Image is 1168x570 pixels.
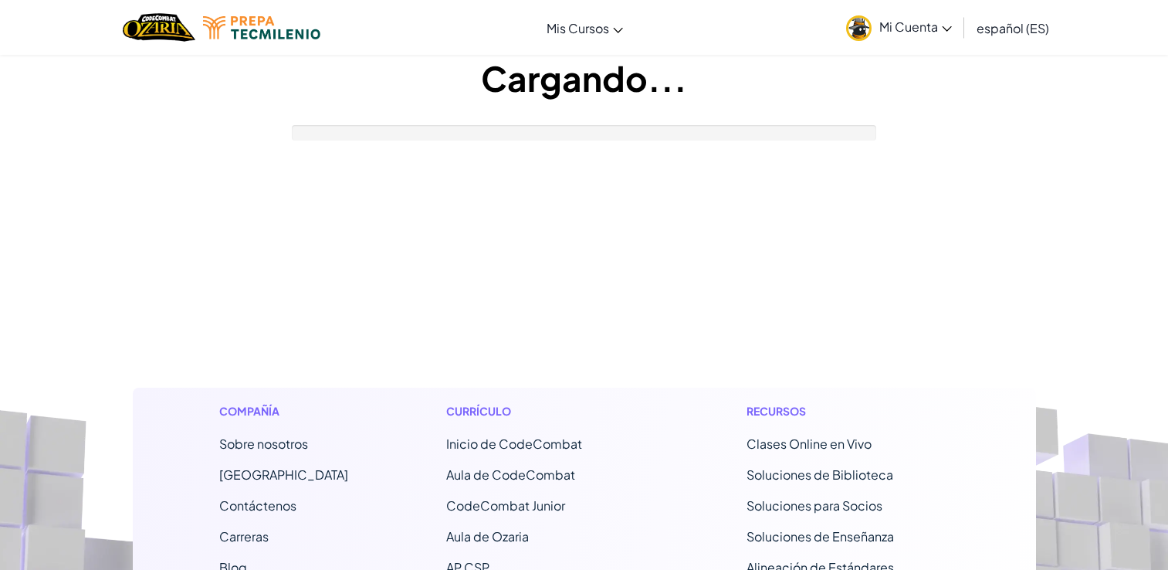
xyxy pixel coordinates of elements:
a: Mis Cursos [539,7,631,49]
h1: Recursos [747,403,950,419]
h1: Compañía [219,403,348,419]
a: Soluciones de Biblioteca [747,467,893,483]
span: Inicio de CodeCombat [446,436,582,452]
a: español (ES) [969,7,1057,49]
a: Soluciones de Enseñanza [747,528,894,545]
span: Mis Cursos [547,20,609,36]
a: Aula de Ozaria [446,528,529,545]
span: Contáctenos [219,497,296,514]
a: CodeCombat Junior [446,497,565,514]
a: Ozaria by CodeCombat logo [123,12,195,43]
span: español (ES) [977,20,1049,36]
a: Carreras [219,528,269,545]
img: Tecmilenio logo [203,16,320,39]
a: [GEOGRAPHIC_DATA] [219,467,348,483]
a: Mi Cuenta [838,3,960,52]
a: Clases Online en Vivo [747,436,872,452]
img: avatar [846,15,872,41]
img: Home [123,12,195,43]
span: Mi Cuenta [879,19,952,35]
a: Sobre nosotros [219,436,308,452]
h1: Currículo [446,403,649,419]
a: Aula de CodeCombat [446,467,575,483]
a: Soluciones para Socios [747,497,882,514]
